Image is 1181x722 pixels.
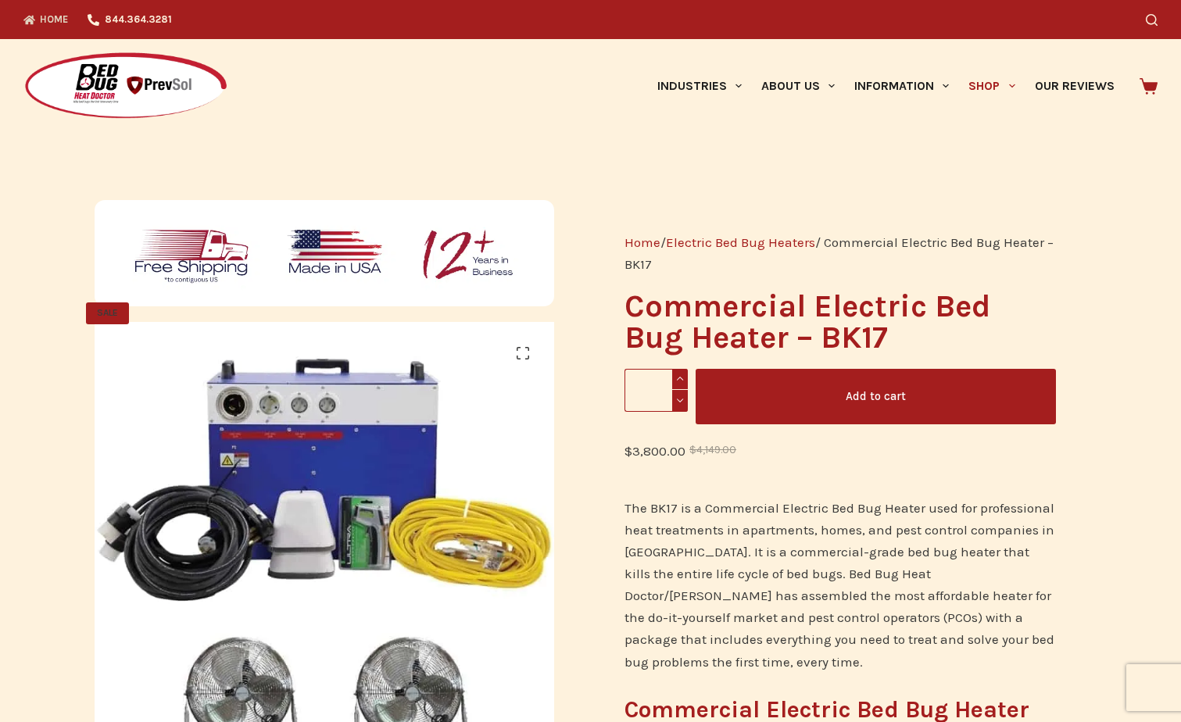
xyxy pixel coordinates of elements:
h1: Commercial Electric Bed Bug Heater – BK17 [624,291,1055,353]
button: Open LiveChat chat widget [13,6,59,53]
span: $ [689,444,696,456]
a: Electric Bed Bug Heaters [666,234,815,250]
button: Add to cart [696,369,1056,424]
button: Search [1146,14,1158,26]
a: View full-screen image gallery [507,338,539,369]
bdi: 4,149.00 [689,444,736,456]
nav: Breadcrumb [624,231,1055,275]
a: Our Reviews [1025,39,1124,133]
span: The BK17 is a Commercial Electric Bed Bug Heater used for professional heat treatments in apartme... [624,500,1054,669]
a: Information [845,39,959,133]
span: SALE [86,302,129,324]
a: Home [624,234,660,250]
span: $ [624,443,632,459]
nav: Primary [647,39,1124,133]
bdi: 3,800.00 [624,443,685,459]
a: Industries [647,39,751,133]
a: Shop [959,39,1025,133]
a: About Us [751,39,844,133]
input: Product quantity [624,369,688,412]
img: Prevsol/Bed Bug Heat Doctor [23,52,228,121]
